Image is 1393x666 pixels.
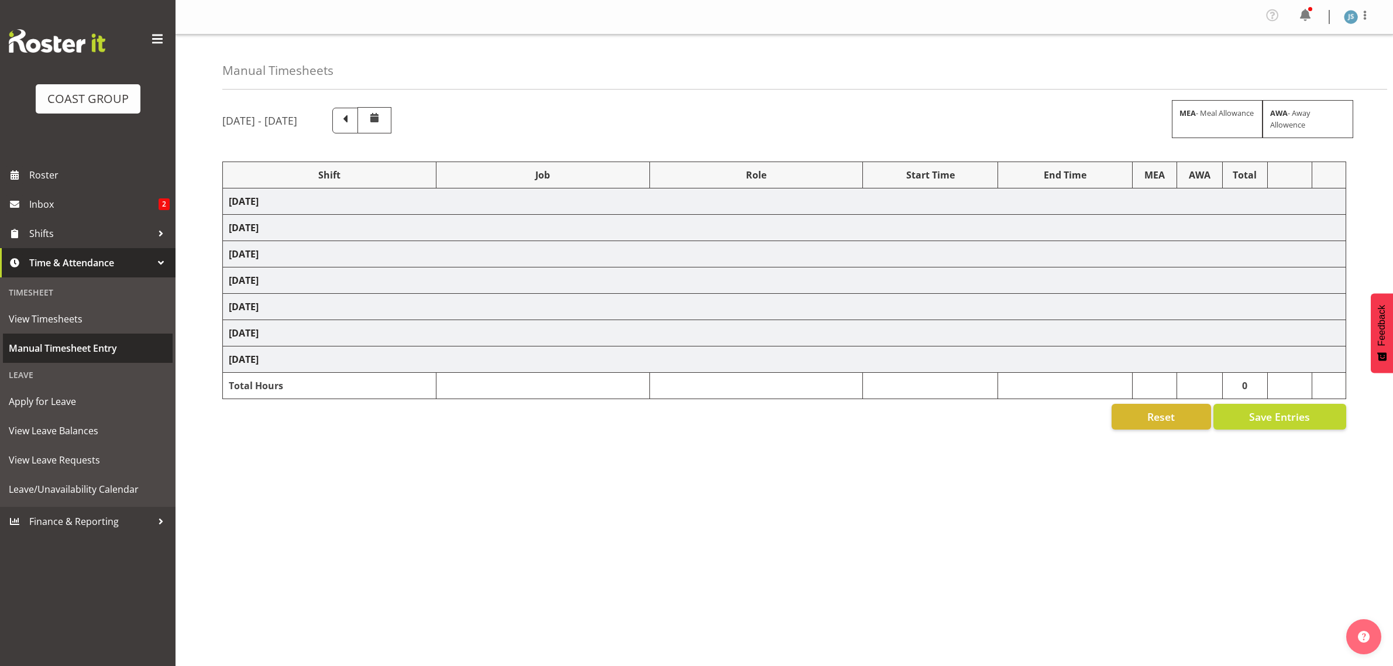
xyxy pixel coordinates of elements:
a: Apply for Leave [3,387,173,416]
td: [DATE] [223,215,1346,241]
a: View Leave Requests [3,445,173,475]
div: Role [656,168,857,182]
div: Timesheet [3,280,173,304]
a: View Timesheets [3,304,173,334]
td: [DATE] [223,294,1346,320]
div: Leave [3,363,173,387]
div: COAST GROUP [47,90,129,108]
span: Time & Attendance [29,254,152,272]
span: Shifts [29,225,152,242]
td: 0 [1222,373,1267,399]
button: Save Entries [1213,404,1346,430]
td: [DATE] [223,346,1346,373]
div: AWA [1183,168,1216,182]
div: - Meal Allowance [1172,100,1263,138]
a: Leave/Unavailability Calendar [3,475,173,504]
td: [DATE] [223,320,1346,346]
img: Rosterit website logo [9,29,105,53]
h4: Manual Timesheets [222,64,333,77]
strong: AWA [1270,108,1288,118]
button: Reset [1112,404,1211,430]
span: Finance & Reporting [29,513,152,530]
div: Shift [229,168,430,182]
span: Manual Timesheet Entry [9,339,167,357]
td: [DATE] [223,188,1346,215]
span: Feedback [1377,305,1387,346]
div: Job [442,168,644,182]
button: Feedback - Show survey [1371,293,1393,373]
span: Inbox [29,195,159,213]
h5: [DATE] - [DATE] [222,114,297,127]
img: julia-sandiforth1129.jpg [1344,10,1358,24]
span: Leave/Unavailability Calendar [9,480,167,498]
span: Apply for Leave [9,393,167,410]
div: End Time [1004,168,1126,182]
a: Manual Timesheet Entry [3,334,173,363]
div: Total [1229,168,1261,182]
strong: MEA [1179,108,1196,118]
span: Save Entries [1249,409,1310,424]
a: View Leave Balances [3,416,173,445]
span: Roster [29,166,170,184]
div: - Away Allowence [1263,100,1353,138]
span: View Leave Requests [9,451,167,469]
span: View Leave Balances [9,422,167,440]
td: Total Hours [223,373,436,399]
td: [DATE] [223,267,1346,294]
td: [DATE] [223,241,1346,267]
span: 2 [159,198,170,210]
div: MEA [1139,168,1170,182]
img: help-xxl-2.png [1358,631,1370,643]
span: Reset [1147,409,1175,424]
span: View Timesheets [9,310,167,328]
div: Start Time [869,168,991,182]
